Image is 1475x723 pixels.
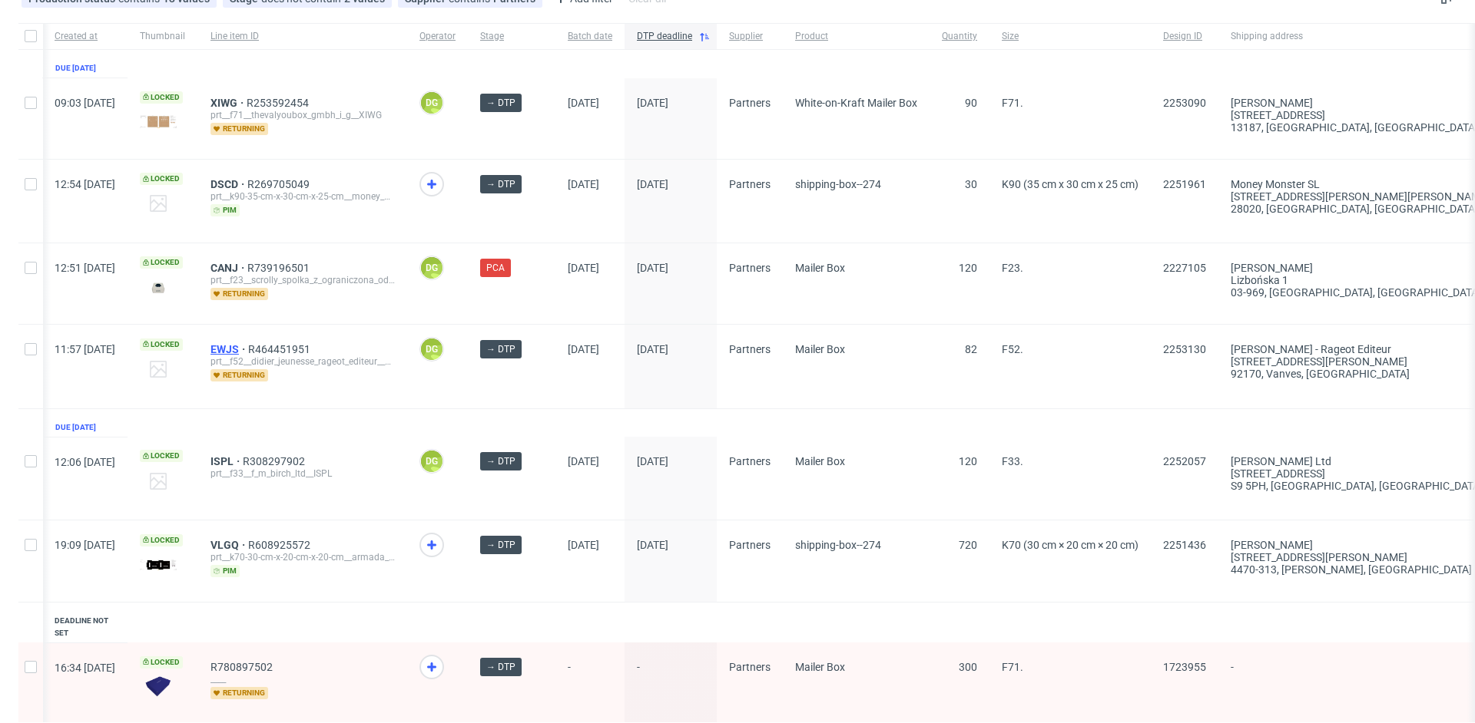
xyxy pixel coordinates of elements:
[729,178,771,190] span: Partners
[1002,97,1023,109] span: F71.
[210,109,395,121] div: prt__f71__thevalyoubox_gmbh_i_g__XIWG
[210,551,395,563] div: prt__k70-30-cm-x-20-cm-x-20-cm__armada_detail_unipessoal_lda__VLGQ
[248,539,313,551] a: R608925572
[965,178,977,190] span: 30
[140,173,183,185] span: Locked
[637,178,668,190] span: [DATE]
[1002,178,1139,190] span: K90 (35 cm x 30 cm x 25 cm)
[480,30,543,43] span: Stage
[210,30,395,43] span: Line item ID
[568,661,612,705] span: -
[140,115,177,128] img: version_two_editor_design.png
[568,30,612,43] span: Batch date
[965,343,977,355] span: 82
[210,673,395,685] div: ____
[210,455,243,467] span: ISPL
[942,30,977,43] span: Quantity
[959,455,977,467] span: 120
[1163,30,1206,43] span: Design ID
[55,262,115,274] span: 12:51 [DATE]
[959,661,977,673] span: 300
[140,676,177,697] img: data
[247,178,313,190] a: R269705049
[210,539,248,551] a: VLGQ
[729,97,771,109] span: Partners
[419,30,456,43] span: Operator
[210,687,268,699] span: returning
[729,661,771,673] span: Partners
[637,455,668,467] span: [DATE]
[568,262,599,274] span: [DATE]
[210,369,268,381] span: returning
[637,539,668,551] span: [DATE]
[795,539,881,551] span: shipping-box--274
[247,262,313,274] span: R739196501
[486,660,515,674] span: → DTP
[210,343,248,355] a: EWJS
[1163,178,1206,190] span: 2251961
[959,539,977,551] span: 720
[729,455,771,467] span: Partners
[247,97,312,109] a: R253592454
[1002,30,1139,43] span: Size
[486,342,515,356] span: → DTP
[486,454,515,468] span: → DTP
[1002,455,1023,467] span: F33.
[795,455,845,467] span: Mailer Box
[55,456,115,468] span: 12:06 [DATE]
[140,277,177,298] img: version_two_editor_design
[210,204,240,216] span: pim
[210,262,247,274] span: CANJ
[1163,455,1206,467] span: 2252057
[210,288,268,300] span: returning
[795,97,917,109] span: White-on-Kraft Mailer Box
[55,539,115,551] span: 19:09 [DATE]
[210,467,395,480] div: prt__f33__f_m_birch_ltd__ISPL
[140,338,183,351] span: Locked
[795,262,845,274] span: Mailer Box
[55,615,115,639] div: Deadline not set
[140,30,186,43] span: Thumbnail
[140,450,183,462] span: Locked
[55,343,115,355] span: 11:57 [DATE]
[486,96,515,110] span: → DTP
[421,338,442,360] figcaption: DG
[486,177,515,191] span: → DTP
[55,97,115,109] span: 09:03 [DATE]
[248,343,313,355] a: R464451951
[729,30,771,43] span: Supplier
[140,256,183,269] span: Locked
[1163,343,1206,355] span: 2253130
[55,30,115,43] span: Created at
[210,661,276,673] a: R780897502
[140,534,183,546] span: Locked
[55,421,96,434] div: Due [DATE]
[729,539,771,551] span: Partners
[140,560,177,570] img: version_two_editor_design.png
[729,343,771,355] span: Partners
[210,178,247,190] span: DSCD
[210,123,268,135] span: returning
[140,91,183,104] span: Locked
[729,262,771,274] span: Partners
[1002,343,1023,355] span: F52.
[210,355,395,368] div: prt__f52__didier_jeunesse_rageot_editeur__EWJS
[795,178,881,190] span: shipping-box--274
[210,190,395,203] div: prt__k90-35-cm-x-30-cm-x-25-cm__money_monster_sl__DSCD
[568,539,599,551] span: [DATE]
[55,178,115,190] span: 12:54 [DATE]
[421,92,442,114] figcaption: DG
[421,257,442,279] figcaption: DG
[1163,661,1206,673] span: 1723955
[210,274,395,286] div: prt__f23__scrolly_spolka_z_ograniczona_odpowiedzialnoscia__CANJ
[637,661,704,705] span: -
[210,565,240,577] span: pim
[243,455,308,467] a: R308297902
[795,343,845,355] span: Mailer Box
[421,451,442,472] figcaption: DG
